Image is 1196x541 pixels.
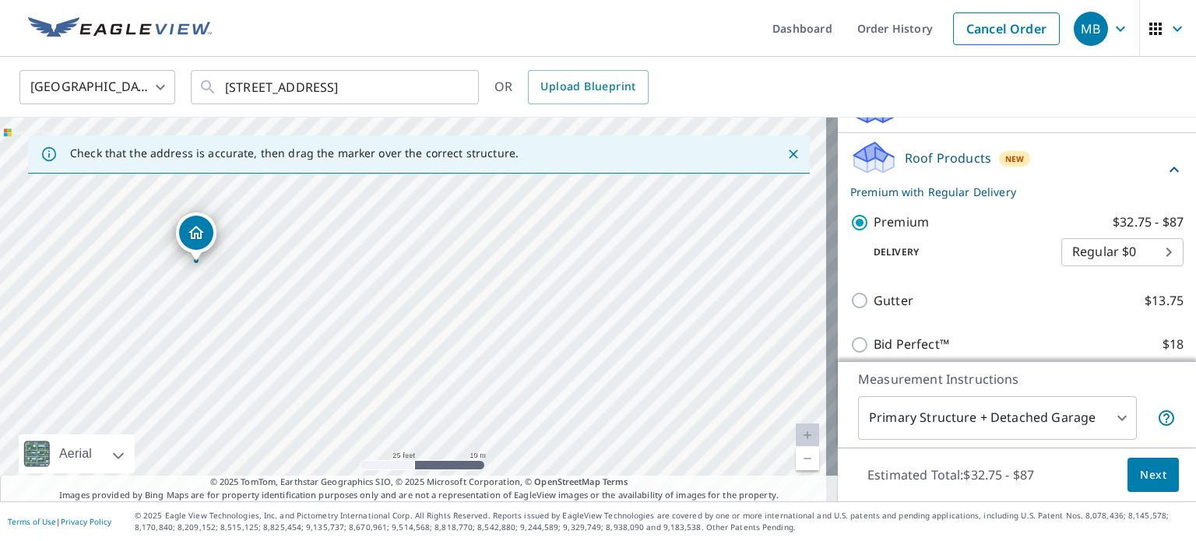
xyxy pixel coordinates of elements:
[28,17,212,40] img: EV Logo
[70,146,519,160] p: Check that the address is accurate, then drag the marker over the correct structure.
[796,423,819,447] a: Current Level 20, Zoom In Disabled
[534,476,600,487] a: OpenStreetMap
[176,213,216,261] div: Dropped pin, building 1, Residential property, 15 S River Ln Geneva, IL 60134
[1074,12,1108,46] div: MB
[1157,409,1176,427] span: Your report will include the primary structure and a detached garage if one exists.
[783,144,804,164] button: Close
[874,213,929,232] p: Premium
[1005,153,1025,165] span: New
[850,139,1184,200] div: Roof ProductsNewPremium with Regular Delivery
[225,65,447,109] input: Search by address or latitude-longitude
[1145,291,1184,311] p: $13.75
[494,70,649,104] div: OR
[874,335,949,354] p: Bid Perfect™
[1163,335,1184,354] p: $18
[1061,230,1184,274] div: Regular $0
[540,77,635,97] span: Upload Blueprint
[796,447,819,470] a: Current Level 20, Zoom Out
[55,434,97,473] div: Aerial
[210,476,628,489] span: © 2025 TomTom, Earthstar Geographics SIO, © 2025 Microsoft Corporation, ©
[905,149,991,167] p: Roof Products
[858,370,1176,388] p: Measurement Instructions
[874,291,913,311] p: Gutter
[1127,458,1179,493] button: Next
[850,184,1165,200] p: Premium with Regular Delivery
[855,458,1046,492] p: Estimated Total: $32.75 - $87
[850,245,1061,259] p: Delivery
[528,70,648,104] a: Upload Blueprint
[1140,465,1166,485] span: Next
[8,517,111,526] p: |
[858,396,1137,440] div: Primary Structure + Detached Garage
[19,434,135,473] div: Aerial
[135,510,1188,533] p: © 2025 Eagle View Technologies, Inc. and Pictometry International Corp. All Rights Reserved. Repo...
[953,12,1060,45] a: Cancel Order
[603,476,628,487] a: Terms
[61,516,111,527] a: Privacy Policy
[8,516,56,527] a: Terms of Use
[19,65,175,109] div: [GEOGRAPHIC_DATA]
[1113,213,1184,232] p: $32.75 - $87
